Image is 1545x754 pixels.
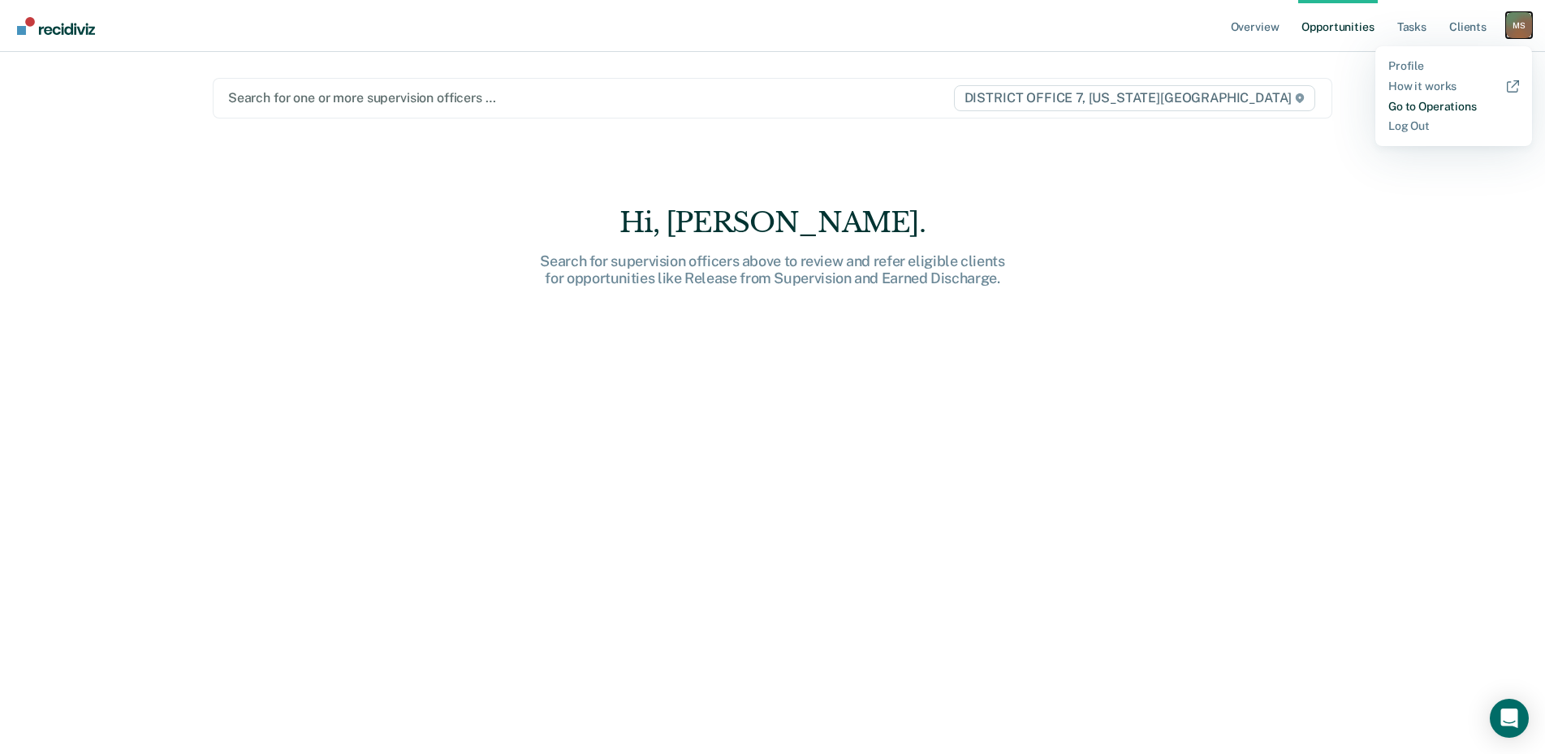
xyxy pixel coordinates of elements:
a: How it works [1388,80,1519,93]
span: DISTRICT OFFICE 7, [US_STATE][GEOGRAPHIC_DATA] [954,85,1315,111]
button: Profile dropdown button [1506,12,1532,38]
div: M S [1506,12,1532,38]
a: Go to Operations [1388,100,1519,114]
div: Search for supervision officers above to review and refer eligible clients for opportunities like... [513,252,1033,287]
img: Recidiviz [17,17,95,35]
div: Open Intercom Messenger [1490,699,1529,738]
a: Log Out [1388,119,1519,133]
a: Profile [1388,59,1519,73]
div: Hi, [PERSON_NAME]. [513,206,1033,239]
